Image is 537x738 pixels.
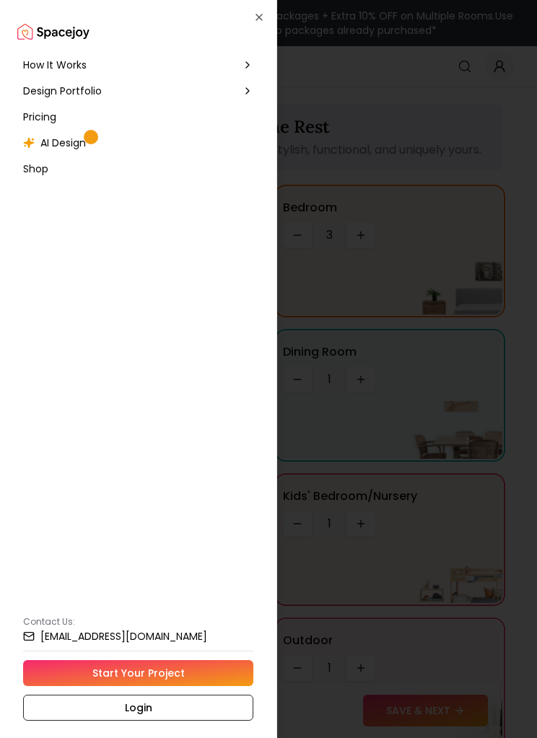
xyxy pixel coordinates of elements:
small: [EMAIL_ADDRESS][DOMAIN_NAME] [40,631,207,641]
a: Spacejoy [17,17,89,46]
a: Start Your Project [23,660,253,686]
span: Design Portfolio [23,84,102,98]
span: Pricing [23,110,56,124]
span: Shop [23,162,48,176]
img: Spacejoy Logo [17,17,89,46]
a: Login [23,695,253,721]
span: How It Works [23,58,87,72]
span: AI Design [40,136,86,150]
p: Contact Us: [23,616,253,628]
a: [EMAIL_ADDRESS][DOMAIN_NAME] [23,631,253,642]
